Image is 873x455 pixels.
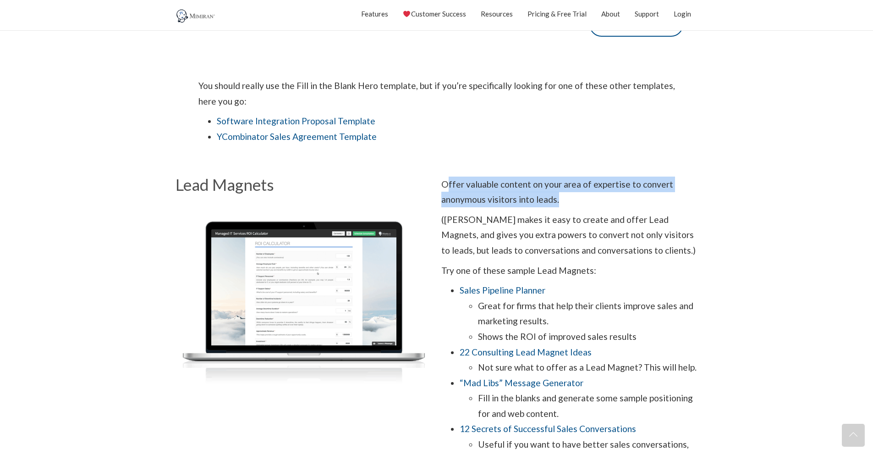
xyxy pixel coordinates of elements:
img: Mimiran ROI Calculator [176,202,432,394]
li: Not sure what to offer as a Lead Magnet? This will help. [478,360,698,375]
li: Shows the ROI of improved sales results [478,329,698,344]
img: Mimiran CRM [176,9,217,23]
img: ❤️ [403,11,410,17]
a: Features [361,2,388,25]
a: Login [674,2,691,25]
a: Software Integration Proposal Template [217,116,375,126]
a: About [601,2,620,25]
p: Try one of these sample Lead Magnets: [441,263,698,278]
h2: Lead Magnets [176,177,432,193]
li: Great for firms that help their clients improve sales and marketing results. [478,298,698,329]
a: 22 Consulting Lead Magnet Ideas [460,347,592,357]
a: 12 Secrets of Successful Sales Conversations [460,423,636,434]
p: ([PERSON_NAME] makes it easy to create and offer Lead Magnets, and gives you extra powers to conv... [441,212,698,258]
a: Sales Pipeline Planner [460,285,545,295]
li: Fill in the blanks and generate some sample positioning for and web content. [478,390,698,421]
p: Offer valuable content on your area of expertise to convert anonymous visitors into leads. [441,177,698,207]
a: “Mad Libs” Message Generator [460,377,583,388]
a: Pricing & Free Trial [527,2,587,25]
a: Customer Success [403,2,466,25]
a: Support [635,2,659,25]
a: YCombinator Sales Agreement Template [217,131,377,142]
p: You should really use the Fill in the Blank Hero template, but if you’re specifically looking for... [198,78,675,109]
a: Resources [481,2,513,25]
